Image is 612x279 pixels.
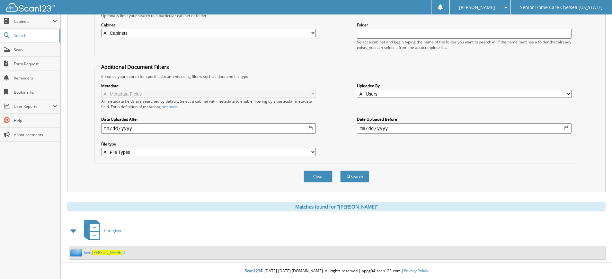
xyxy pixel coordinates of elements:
[357,83,572,88] label: Uploaded By
[101,141,316,147] label: File type
[104,228,122,233] span: Caregiver
[67,202,606,211] div: Matches found for "[PERSON_NAME]"
[14,47,57,52] span: Scan
[98,13,575,18] div: Optionally limit your search to a particular cabinet or folder
[98,74,575,79] div: Enhance your search for specific documents using filters such as date and file type.
[101,22,316,28] label: Cabinet
[459,5,495,9] span: [PERSON_NAME]
[101,116,316,122] label: Date Uploaded After
[304,171,333,182] button: Clear
[580,248,612,279] iframe: Chat Widget
[357,39,572,50] div: Select a cabinet and begin typing the name of the folder you want to search in. If the name match...
[14,61,57,67] span: Form Request
[98,63,172,70] legend: Additional Document Filters
[14,118,57,123] span: Help
[357,22,572,28] label: Folder
[101,98,316,109] div: All metadata fields are searched by default. Select a cabinet with metadata to enable filtering b...
[245,268,260,274] span: Scan123
[92,250,122,255] span: [PERSON_NAME]
[14,75,57,81] span: Reminders
[169,104,177,109] a: here
[101,83,316,88] label: Metadata
[357,116,572,122] label: Date Uploaded Before
[520,5,603,9] span: Senior Home Care Chelsea [US_STATE]
[14,19,53,24] span: Cabinets
[340,171,369,182] button: Search
[14,33,56,38] span: Search
[404,268,428,274] a: Privacy Policy
[70,248,84,256] img: folder2.png
[14,104,53,109] span: User Reports
[357,123,572,134] input: end
[101,123,316,134] input: start
[80,218,122,243] a: Caregiver
[14,132,57,137] span: Announcements
[14,89,57,95] span: Bookmarks
[84,250,125,255] a: lovo,[PERSON_NAME]d
[61,263,612,279] div: © [DATE]-[DATE] [DOMAIN_NAME]. All rights reserved | appg04-scan123-com |
[6,3,55,12] img: scan123-logo-white.svg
